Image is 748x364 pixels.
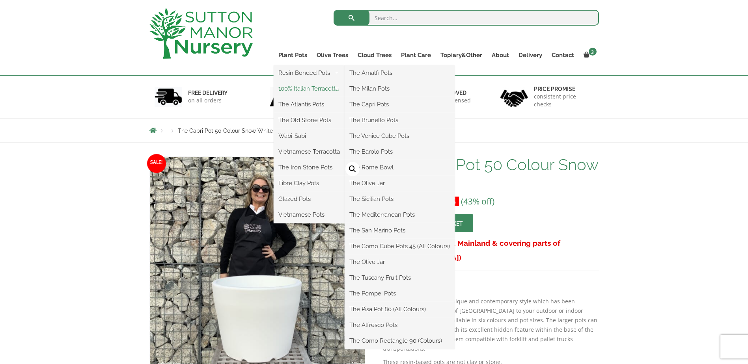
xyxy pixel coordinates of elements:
a: Olive Trees [312,50,353,61]
a: Topiary&Other [436,50,487,61]
a: The Olive Jar [345,256,455,268]
a: The Mediterranean Pots [345,209,455,221]
a: About [487,50,514,61]
p: on all orders [188,97,228,104]
a: Cloud Trees [353,50,396,61]
span: The Capri Pot 50 Colour Snow White [178,128,273,134]
h6: FREE DELIVERY [188,89,228,97]
a: Wabi-Sabi [274,130,345,142]
a: The Rome Bowl [345,162,455,173]
a: Glazed Pots [274,193,345,205]
a: Vietnamese Pots [274,209,345,221]
p: The Capri range offers a unique and contemporary style which has been designed to bring a touch o... [383,297,599,353]
a: The Atlantis Pots [274,98,345,110]
a: Vietnamese Terracotta [274,146,345,158]
img: 1.jpg [155,87,182,107]
a: The Olive Jar [345,177,455,189]
img: 4.jpg [500,85,528,109]
a: The Alfresco Pots [345,319,455,331]
span: Sale! [147,154,166,173]
a: The Tuscany Fruit Pots [345,272,455,284]
a: The Como Rectangle 90 (Colours) [345,335,455,347]
a: Resin Bonded Pots [274,67,345,79]
img: 2.jpg [270,87,297,107]
a: Contact [547,50,579,61]
a: The Milan Pots [345,83,455,95]
a: The Brunello Pots [345,114,455,126]
a: Fibre Clay Pots [274,177,345,189]
a: 100% Italian Terracotta [274,83,345,95]
a: The Capri Pots [345,98,455,110]
a: Plant Care [396,50,436,61]
h6: Price promise [534,85,594,93]
a: The Pisa Pot 80 (All Colours) [345,303,455,315]
a: 3 [579,50,599,61]
a: The Iron Stone Pots [274,162,345,173]
span: (43% off) [461,196,494,207]
a: The Sicilian Pots [345,193,455,205]
img: logo [149,8,253,59]
h3: FREE SHIPPING! (UK Mainland & covering parts of [GEOGRAPHIC_DATA]) [383,236,599,265]
nav: Breadcrumbs [149,127,599,134]
a: The Barolo Pots [345,146,455,158]
a: The Amalfi Pots [345,67,455,79]
a: The Venice Cube Pots [345,130,455,142]
a: Plant Pots [274,50,312,61]
a: The Old Stone Pots [274,114,345,126]
a: View full-screen image gallery [345,162,360,176]
span: 3 [589,48,597,56]
a: The Como Cube Pots 45 (All Colours) [345,240,455,252]
a: Delivery [514,50,547,61]
a: The Pompei Pots [345,288,455,299]
input: Search... [334,10,599,26]
h1: The Capri Pot 50 Colour Snow White [383,156,599,189]
a: The San Marino Pots [345,225,455,236]
p: consistent price checks [534,93,594,108]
